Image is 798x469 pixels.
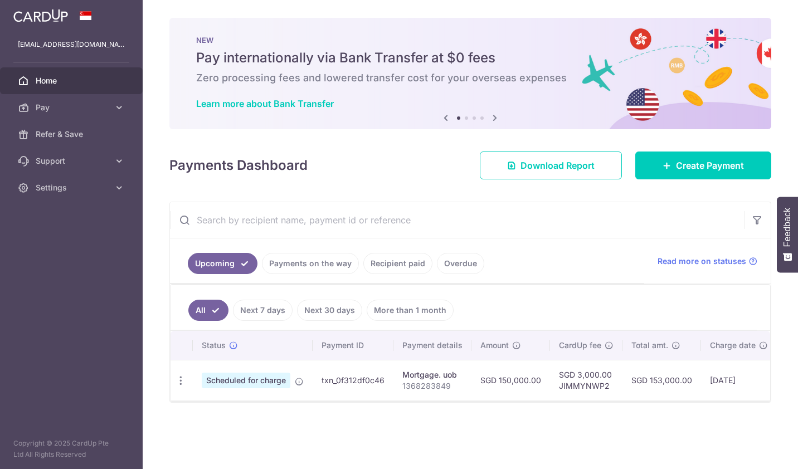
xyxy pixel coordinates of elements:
a: Next 7 days [233,300,293,321]
td: SGD 3,000.00 JIMMYNWP2 [550,360,622,400]
span: Download Report [520,159,595,172]
span: Status [202,340,226,351]
span: CardUp fee [559,340,601,351]
th: Payment ID [313,331,393,360]
a: More than 1 month [367,300,454,321]
span: Read more on statuses [658,256,746,267]
img: Bank transfer banner [169,18,771,129]
span: Home [36,75,109,86]
a: Download Report [480,152,622,179]
a: All [188,300,228,321]
th: Payment details [393,331,471,360]
iframe: Opens a widget where you can find more information [727,436,787,463]
img: CardUp [13,9,68,22]
h6: Zero processing fees and lowered transfer cost for your overseas expenses [196,71,745,85]
span: Scheduled for charge [202,373,290,388]
input: Search by recipient name, payment id or reference [170,202,744,238]
a: Next 30 days [297,300,362,321]
a: Read more on statuses [658,256,757,267]
p: NEW [196,36,745,45]
a: Learn more about Bank Transfer [196,98,334,109]
span: Amount [480,340,509,351]
span: Support [36,155,109,167]
span: Total amt. [631,340,668,351]
td: txn_0f312df0c46 [313,360,393,400]
h5: Pay internationally via Bank Transfer at $0 fees [196,49,745,67]
a: Create Payment [635,152,771,179]
div: Mortgage. uob [402,369,463,380]
td: SGD 150,000.00 [471,360,550,400]
span: Feedback [782,208,792,247]
td: SGD 153,000.00 [622,360,701,400]
td: [DATE] [701,360,777,400]
a: Recipient paid [363,253,432,274]
span: Charge date [710,340,756,351]
h4: Payments Dashboard [169,155,308,175]
span: Pay [36,102,109,113]
p: 1368283849 [402,380,463,392]
a: Upcoming [188,253,257,274]
span: Create Payment [676,159,744,172]
button: Feedback - Show survey [777,197,798,272]
span: Settings [36,182,109,193]
span: Refer & Save [36,129,109,140]
a: Payments on the way [262,253,359,274]
p: [EMAIL_ADDRESS][DOMAIN_NAME] [18,39,125,50]
a: Overdue [437,253,484,274]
